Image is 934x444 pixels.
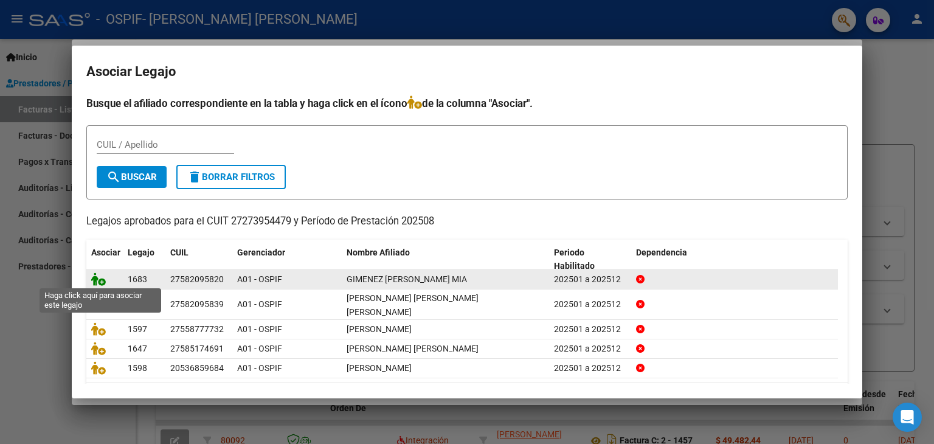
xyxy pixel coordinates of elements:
[347,324,412,334] span: PAEZ BENJAMIN NEHUEN
[237,299,282,309] span: A01 - OSPIF
[631,240,839,280] datatable-header-cell: Dependencia
[86,240,123,280] datatable-header-cell: Asociar
[347,248,410,257] span: Nombre Afiliado
[128,274,147,284] span: 1683
[554,322,626,336] div: 202501 a 202512
[123,240,165,280] datatable-header-cell: Legajo
[170,297,224,311] div: 27582095839
[554,248,595,271] span: Periodo Habilitado
[86,214,848,229] p: Legajos aprobados para el CUIT 27273954479 y Período de Prestación 202508
[187,172,275,182] span: Borrar Filtros
[86,60,848,83] h2: Asociar Legajo
[128,299,147,309] span: 1682
[237,363,282,373] span: A01 - OSPIF
[170,322,224,336] div: 27558777732
[347,363,412,373] span: GONZALEZ DAVID LEANDRO
[347,344,479,353] span: CHAVEZ CATALINA BELEN
[347,293,479,317] span: GIMENEZ LABAT ABIGAIL MARIA
[128,248,154,257] span: Legajo
[170,272,224,286] div: 27582095820
[97,166,167,188] button: Buscar
[342,240,549,280] datatable-header-cell: Nombre Afiliado
[106,172,157,182] span: Buscar
[86,383,237,414] div: 10 registros
[237,274,282,284] span: A01 - OSPIF
[170,248,189,257] span: CUIL
[554,297,626,311] div: 202501 a 202512
[237,324,282,334] span: A01 - OSPIF
[549,240,631,280] datatable-header-cell: Periodo Habilitado
[128,363,147,373] span: 1598
[128,324,147,334] span: 1597
[554,361,626,375] div: 202501 a 202512
[106,170,121,184] mat-icon: search
[128,344,147,353] span: 1647
[232,240,342,280] datatable-header-cell: Gerenciador
[187,170,202,184] mat-icon: delete
[636,248,687,257] span: Dependencia
[893,403,922,432] div: Open Intercom Messenger
[176,165,286,189] button: Borrar Filtros
[237,248,285,257] span: Gerenciador
[347,274,467,284] span: GIMENEZ LABAT FRANCHESCA MIA
[91,248,120,257] span: Asociar
[165,240,232,280] datatable-header-cell: CUIL
[170,342,224,356] div: 27585174691
[170,361,224,375] div: 20536859684
[554,272,626,286] div: 202501 a 202512
[86,95,848,111] h4: Busque el afiliado correspondiente en la tabla y haga click en el ícono de la columna "Asociar".
[554,342,626,356] div: 202501 a 202512
[237,344,282,353] span: A01 - OSPIF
